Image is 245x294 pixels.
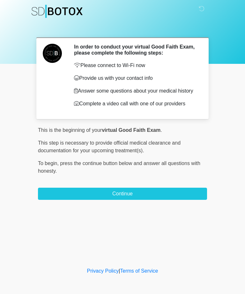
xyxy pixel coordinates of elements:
[102,127,160,133] strong: virtual Good Faith Exam
[119,268,120,274] a: |
[160,127,162,133] span: .
[32,5,83,18] img: SDBotox Logo
[38,161,60,166] span: To begin,
[33,23,212,35] h1: ‎ ‎
[43,44,62,63] img: Agent Avatar
[74,100,197,108] p: Complete a video call with one of our providers
[120,268,158,274] a: Terms of Service
[87,268,119,274] a: Privacy Policy
[38,127,102,133] span: This is the beginning of your
[38,188,207,200] button: Continue
[74,87,197,95] p: Answer some questions about your medical history
[38,161,200,174] span: press the continue button below and answer all questions with honesty.
[74,74,197,82] p: Provide us with your contact info
[74,44,197,56] h2: In order to conduct your virtual Good Faith Exam, please complete the following steps:
[38,140,181,153] span: This step is necessary to provide official medical clearance and documentation for your upcoming ...
[74,62,197,69] p: Please connect to Wi-Fi now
